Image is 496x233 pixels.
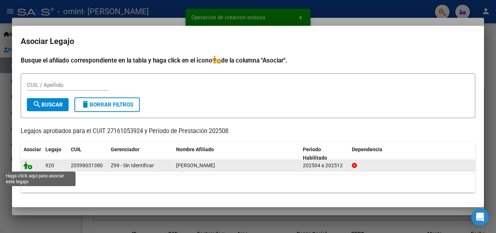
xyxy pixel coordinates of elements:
[33,101,63,108] span: Buscar
[21,142,42,166] datatable-header-cell: Asociar
[33,100,41,109] mat-icon: search
[45,146,61,152] span: Legajo
[471,208,489,226] div: Open Intercom Messenger
[349,142,476,166] datatable-header-cell: Dependencia
[21,35,475,48] h2: Asociar Legajo
[303,146,327,161] span: Periodo Habilitado
[71,161,103,170] div: 20598031380
[81,100,90,109] mat-icon: delete
[27,98,69,111] button: Buscar
[352,146,382,152] span: Dependencia
[111,162,154,168] span: Z99 - Sin Identificar
[111,146,139,152] span: Gerenciador
[71,146,82,152] span: CUIL
[81,101,133,108] span: Borrar Filtros
[303,161,346,170] div: 202504 a 202512
[108,142,173,166] datatable-header-cell: Gerenciador
[176,162,215,168] span: SANGUINETTI DIONISIO GASPAR
[24,146,41,152] span: Asociar
[68,142,108,166] datatable-header-cell: CUIL
[42,142,68,166] datatable-header-cell: Legajo
[21,174,475,193] div: 1 registros
[21,127,475,136] p: Legajos aprobados para el CUIT 27161053924 y Período de Prestación 202508
[173,142,300,166] datatable-header-cell: Nombre Afiliado
[176,146,214,152] span: Nombre Afiliado
[45,162,54,168] span: 920
[21,56,475,65] h4: Busque el afiliado correspondiente en la tabla y haga click en el ícono de la columna "Asociar".
[300,142,349,166] datatable-header-cell: Periodo Habilitado
[74,97,140,112] button: Borrar Filtros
